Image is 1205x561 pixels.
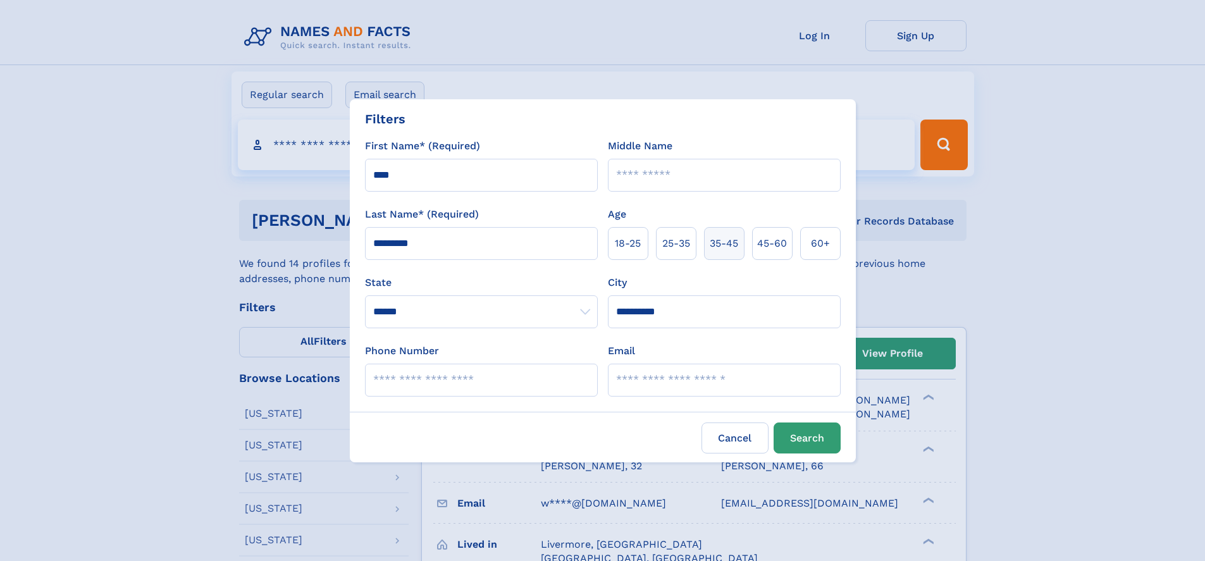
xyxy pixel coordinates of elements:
[710,236,738,251] span: 35‑45
[365,139,480,154] label: First Name* (Required)
[365,275,598,290] label: State
[608,275,627,290] label: City
[811,236,830,251] span: 60+
[365,109,405,128] div: Filters
[608,343,635,359] label: Email
[615,236,641,251] span: 18‑25
[701,422,769,453] label: Cancel
[608,139,672,154] label: Middle Name
[608,207,626,222] label: Age
[365,207,479,222] label: Last Name* (Required)
[662,236,690,251] span: 25‑35
[774,422,841,453] button: Search
[757,236,787,251] span: 45‑60
[365,343,439,359] label: Phone Number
